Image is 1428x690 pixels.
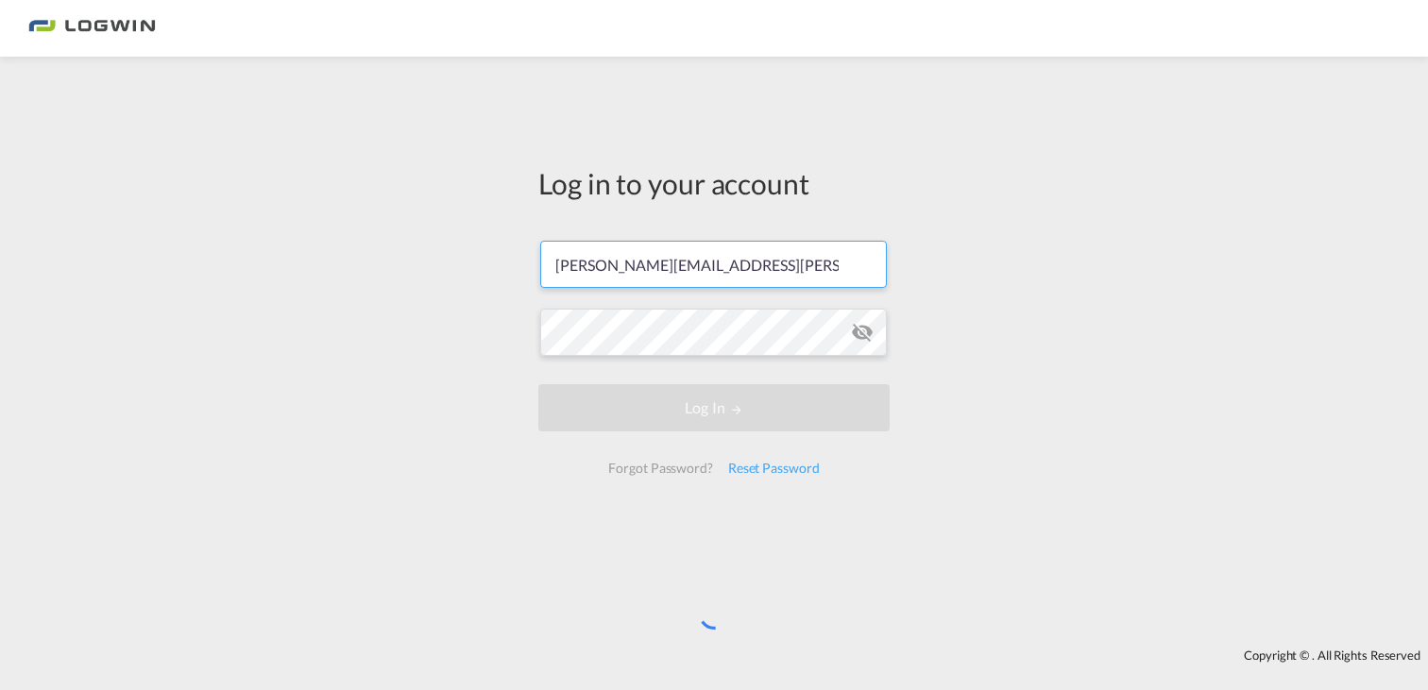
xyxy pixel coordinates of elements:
md-icon: icon-eye-off [851,321,874,344]
button: LOGIN [538,384,890,431]
input: Enter email/phone number [540,241,887,288]
div: Forgot Password? [601,451,720,485]
img: bc73a0e0d8c111efacd525e4c8ad7d32.png [28,8,156,50]
div: Reset Password [721,451,827,485]
div: Log in to your account [538,163,890,203]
